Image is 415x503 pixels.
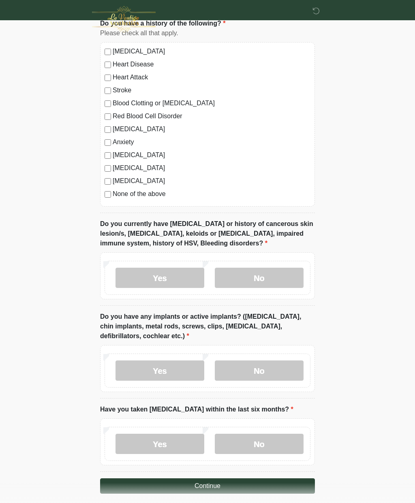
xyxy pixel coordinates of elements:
label: Yes [116,268,204,288]
label: No [215,268,304,288]
label: Red Blood Cell Disorder [113,111,310,121]
input: [MEDICAL_DATA] [105,165,111,172]
img: Le Vestige Aesthetics Logo [92,6,156,33]
input: None of the above [105,191,111,198]
label: Blood Clotting or [MEDICAL_DATA] [113,98,310,108]
label: [MEDICAL_DATA] [113,176,310,186]
label: Yes [116,360,204,381]
input: Heart Disease [105,62,111,68]
label: Anxiety [113,137,310,147]
input: [MEDICAL_DATA] [105,152,111,159]
label: Yes [116,434,204,454]
label: [MEDICAL_DATA] [113,124,310,134]
input: Anxiety [105,139,111,146]
input: Heart Attack [105,75,111,81]
label: Heart Attack [113,72,310,82]
label: [MEDICAL_DATA] [113,163,310,173]
button: Continue [100,478,315,494]
label: None of the above [113,189,310,199]
input: [MEDICAL_DATA] [105,49,111,55]
label: Stroke [113,85,310,95]
input: [MEDICAL_DATA] [105,126,111,133]
input: Red Blood Cell Disorder [105,113,111,120]
label: No [215,434,304,454]
label: Have you taken [MEDICAL_DATA] within the last six months? [100,405,293,414]
label: Heart Disease [113,60,310,69]
input: Blood Clotting or [MEDICAL_DATA] [105,100,111,107]
label: [MEDICAL_DATA] [113,150,310,160]
input: Stroke [105,87,111,94]
label: Do you have any implants or active implants? ([MEDICAL_DATA], chin implants, metal rods, screws, ... [100,312,315,341]
label: Do you currently have [MEDICAL_DATA] or history of cancerous skin lesion/s, [MEDICAL_DATA], keloi... [100,219,315,248]
label: [MEDICAL_DATA] [113,47,310,56]
input: [MEDICAL_DATA] [105,178,111,185]
label: No [215,360,304,381]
